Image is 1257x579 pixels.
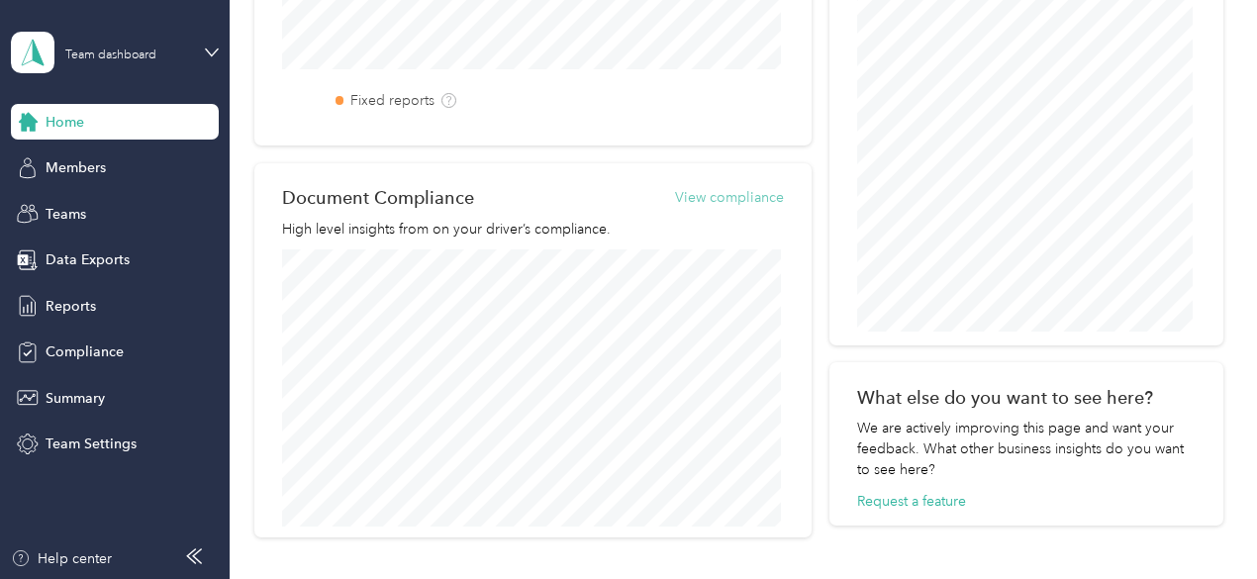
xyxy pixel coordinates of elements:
[11,548,112,569] button: Help center
[857,491,966,512] button: Request a feature
[282,219,785,240] p: High level insights from on your driver’s compliance.
[46,204,86,225] span: Teams
[46,112,84,133] span: Home
[857,387,1196,408] div: What else do you want to see here?
[46,157,106,178] span: Members
[46,296,96,317] span: Reports
[857,418,1196,480] div: We are actively improving this page and want your feedback. What other business insights do you w...
[46,341,124,362] span: Compliance
[350,90,435,111] label: Fixed reports
[46,434,137,454] span: Team Settings
[65,49,156,61] div: Team dashboard
[675,187,784,208] button: View compliance
[282,187,474,208] h2: Document Compliance
[1146,468,1257,579] iframe: Everlance-gr Chat Button Frame
[46,388,105,409] span: Summary
[46,249,130,270] span: Data Exports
